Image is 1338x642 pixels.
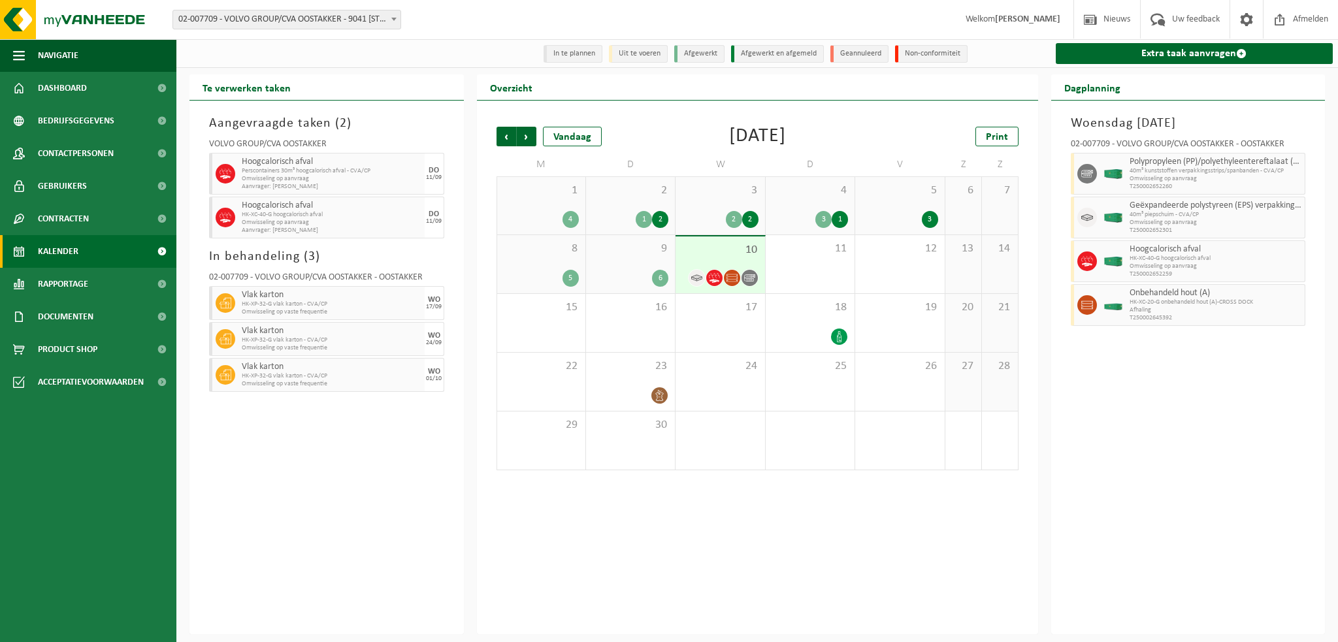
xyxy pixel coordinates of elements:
div: 2 [652,211,668,228]
span: Volgende [517,127,536,146]
span: 40m³ piepschuim - CVA/CP [1130,211,1302,219]
div: Vandaag [543,127,602,146]
div: 1 [636,211,652,228]
span: 18 [772,300,848,315]
span: 8 [504,242,579,256]
span: Contactpersonen [38,137,114,170]
span: T250002645392 [1130,314,1302,322]
div: DO [429,210,439,218]
div: 2 [726,211,742,228]
span: 10 [682,243,758,257]
iframe: chat widget [7,613,218,642]
h2: Dagplanning [1051,74,1134,100]
span: 12 [862,242,938,256]
div: 11/09 [426,218,442,225]
span: Afhaling [1130,306,1302,314]
span: Onbehandeld hout (A) [1130,288,1302,298]
span: HK-XC-40-G hoogcalorisch afval [1130,255,1302,263]
span: 40m³ kunststoffen verpakkingsstrips/spanbanden - CVA/CP [1130,167,1302,175]
span: 7 [988,184,1011,198]
td: D [586,153,676,176]
span: 29 [504,418,579,432]
span: Omwisseling op aanvraag [242,175,421,183]
h3: Woensdag [DATE] [1071,114,1306,133]
h2: Te verwerken taken [189,74,304,100]
span: 27 [952,359,975,374]
div: WO [428,296,440,304]
div: 3 [815,211,832,228]
div: 2 [742,211,759,228]
td: V [855,153,945,176]
li: Afgewerkt en afgemeld [731,45,824,63]
span: 17 [682,300,758,315]
span: Gebruikers [38,170,87,202]
h2: Overzicht [477,74,546,100]
span: 26 [862,359,938,374]
span: Hoogcalorisch afval [242,201,421,211]
div: 4 [563,211,579,228]
span: 15 [504,300,579,315]
span: Acceptatievoorwaarden [38,366,144,398]
span: Vlak karton [242,326,421,336]
span: HK-XP-32-G vlak karton - CVA/CP [242,336,421,344]
span: Hoogcalorisch afval [242,157,421,167]
div: 11/09 [426,174,442,181]
span: Contracten [38,202,89,235]
div: 02-007709 - VOLVO GROUP/CVA OOSTAKKER - OOSTAKKER [209,273,444,286]
div: WO [428,368,440,376]
div: 6 [652,270,668,287]
span: 5 [862,184,938,198]
span: 2 [593,184,668,198]
span: 25 [772,359,848,374]
td: W [676,153,765,176]
div: 24/09 [426,340,442,346]
span: Omwisseling op aanvraag [242,219,421,227]
span: 6 [952,184,975,198]
span: 24 [682,359,758,374]
span: Omwisseling op vaste frequentie [242,344,421,352]
div: WO [428,332,440,340]
span: 28 [988,359,1011,374]
span: 9 [593,242,668,256]
span: Perscontainers 30m³ hoogcalorisch afval - CVA/CP [242,167,421,175]
span: 16 [593,300,668,315]
span: Vorige [497,127,516,146]
div: 3 [922,211,938,228]
span: Vlak karton [242,362,421,372]
span: Dashboard [38,72,87,104]
span: Product Shop [38,333,97,366]
span: Omwisseling op aanvraag [1130,175,1302,183]
div: 01/10 [426,376,442,382]
li: In te plannen [544,45,602,63]
div: VOLVO GROUP/CVA OOSTAKKER [209,140,444,153]
span: Bedrijfsgegevens [38,104,114,137]
span: HK-XP-32-G vlak karton - CVA/CP [242,372,421,380]
span: T250002652259 [1130,270,1302,278]
span: 02-007709 - VOLVO GROUP/CVA OOSTAKKER - 9041 OOSTAKKER, SMALLEHEERWEG 31 [172,10,401,29]
td: D [766,153,855,176]
img: HK-XC-40-GN-00 [1103,213,1123,223]
span: 20 [952,300,975,315]
span: 13 [952,242,975,256]
div: 5 [563,270,579,287]
li: Geannuleerd [830,45,889,63]
div: 02-007709 - VOLVO GROUP/CVA OOSTAKKER - OOSTAKKER [1071,140,1306,153]
li: Uit te voeren [609,45,668,63]
img: HK-XC-20-GN-00 [1103,300,1123,310]
li: Non-conformiteit [895,45,968,63]
td: M [497,153,586,176]
div: 17/09 [426,304,442,310]
img: HK-XC-40-GN-00 [1103,169,1123,179]
span: 4 [772,184,848,198]
span: Hoogcalorisch afval [1130,244,1302,255]
span: T250002652260 [1130,183,1302,191]
h3: Aangevraagde taken ( ) [209,114,444,133]
div: DO [429,167,439,174]
span: Vlak karton [242,290,421,300]
td: Z [982,153,1019,176]
span: Documenten [38,300,93,333]
span: Kalender [38,235,78,268]
a: Extra taak aanvragen [1056,43,1333,64]
span: Omwisseling op vaste frequentie [242,308,421,316]
span: 23 [593,359,668,374]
